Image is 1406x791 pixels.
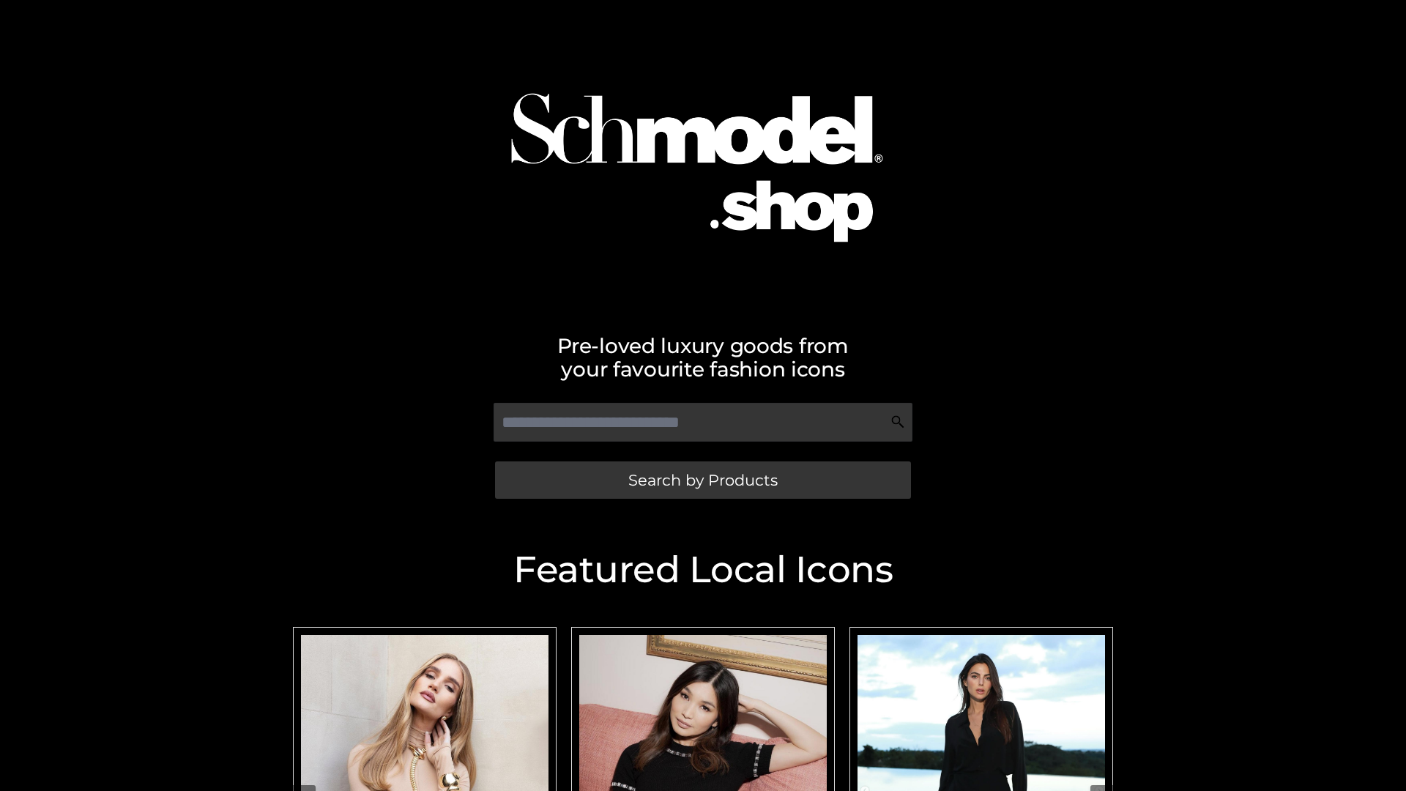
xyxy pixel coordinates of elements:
span: Search by Products [628,472,778,488]
h2: Featured Local Icons​ [286,552,1120,588]
a: Search by Products [495,461,911,499]
h2: Pre-loved luxury goods from your favourite fashion icons [286,334,1120,381]
img: Search Icon [890,415,905,429]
